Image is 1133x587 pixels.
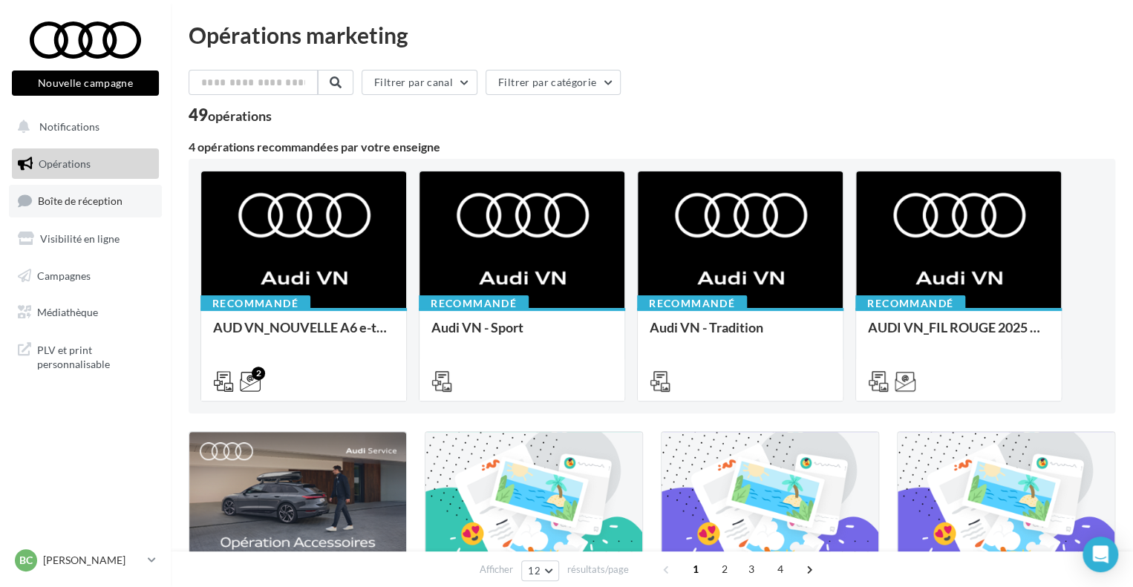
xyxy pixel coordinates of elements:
[637,295,747,312] div: Recommandé
[855,295,965,312] div: Recommandé
[684,557,708,581] span: 1
[768,557,792,581] span: 4
[739,557,763,581] span: 3
[419,295,529,312] div: Recommandé
[567,563,629,577] span: résultats/page
[431,320,613,350] div: Audi VN - Sport
[200,295,310,312] div: Recommandé
[528,565,541,577] span: 12
[521,560,559,581] button: 12
[1083,537,1118,572] div: Open Intercom Messenger
[9,223,162,255] a: Visibilité en ligne
[486,70,621,95] button: Filtrer par catégorie
[19,553,33,568] span: BC
[9,185,162,217] a: Boîte de réception
[713,557,737,581] span: 2
[868,320,1049,350] div: AUDI VN_FIL ROUGE 2025 - A1, Q2, Q3, Q5 et Q4 e-tron
[39,120,99,133] span: Notifications
[9,148,162,180] a: Opérations
[189,24,1115,46] div: Opérations marketing
[12,546,159,574] a: BC [PERSON_NAME]
[252,367,265,380] div: 2
[9,111,156,142] button: Notifications
[43,553,142,568] p: [PERSON_NAME]
[40,232,120,245] span: Visibilité en ligne
[9,334,162,378] a: PLV et print personnalisable
[37,269,91,281] span: Campagnes
[362,70,477,95] button: Filtrer par canal
[9,297,162,328] a: Médiathèque
[208,109,272,122] div: opérations
[37,340,153,372] span: PLV et print personnalisable
[39,157,91,170] span: Opérations
[38,194,123,207] span: Boîte de réception
[189,107,272,123] div: 49
[189,141,1115,153] div: 4 opérations recommandées par votre enseigne
[480,563,513,577] span: Afficher
[37,306,98,318] span: Médiathèque
[650,320,831,350] div: Audi VN - Tradition
[9,260,162,292] a: Campagnes
[12,70,159,96] button: Nouvelle campagne
[213,320,394,350] div: AUD VN_NOUVELLE A6 e-tron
